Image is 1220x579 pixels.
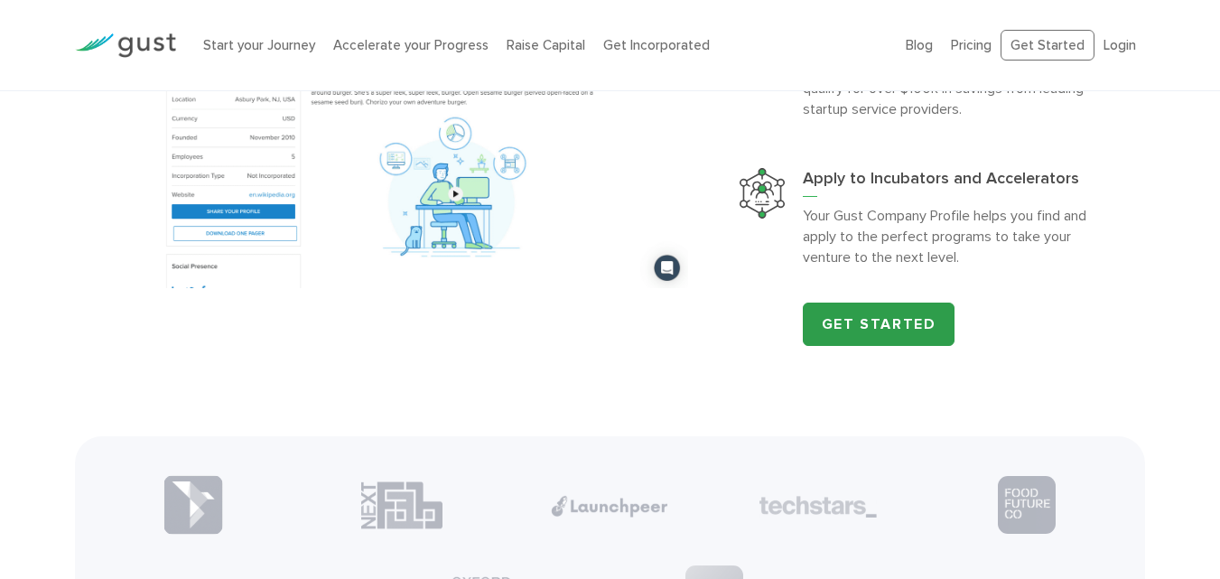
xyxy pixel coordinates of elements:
a: Raise Capital [507,37,585,53]
a: Login [1104,37,1136,53]
img: Partner [163,475,223,535]
img: Partner [551,495,668,518]
img: Partner [759,496,877,518]
h3: Apply to Incubators and Accelerators [803,168,1122,197]
a: Get Started [803,303,955,346]
a: Apply To Incubators And AcceleratorsApply to Incubators and AcceleratorsYour Gust Company Profile... [715,144,1146,292]
img: Partner [998,476,1056,534]
a: Pricing [951,37,992,53]
a: Blog [906,37,933,53]
img: Apply To Incubators And Accelerators [740,168,785,219]
a: Get Incorporated [603,37,710,53]
a: Get Started [1001,30,1094,61]
a: Accelerate your Progress [333,37,489,53]
img: Partner [361,481,442,530]
p: Your Gust Company Profile helps you find and apply to the perfect programs to take your venture t... [803,205,1122,267]
a: Start your Journey [203,37,315,53]
img: Gust Logo [75,33,176,58]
